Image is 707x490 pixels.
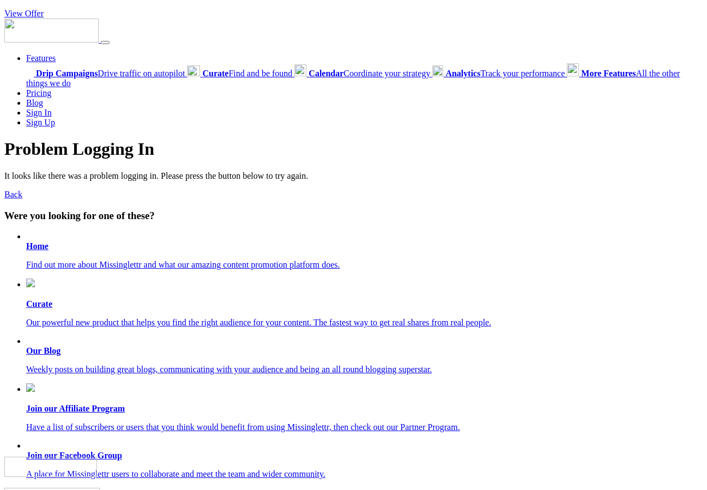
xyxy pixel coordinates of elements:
[26,63,703,88] div: Features
[101,41,110,44] button: Menu
[26,451,122,460] b: Join our Facebook Group
[309,69,343,78] b: Calendar
[26,88,51,98] a: Pricing
[4,139,703,159] h1: Problem Logging In
[26,241,703,270] a: Home Find out more about Missinglettr and what our amazing content promotion platform does.
[4,457,97,477] img: Missinglettr - Social Media Marketing for content focused teams | Product Hunt
[294,69,432,78] a: CalendarCoordinate your strategy
[4,9,44,18] a: View Offer
[445,69,565,78] span: Track your performance
[26,422,703,432] p: Have a list of subscribers or users that you think would benefit from using Missinglettr, then ch...
[432,69,567,78] a: AnalyticsTrack your performance
[4,210,703,222] h3: Were you looking for one of these?
[26,318,703,328] p: Our powerful new product that helps you find the right audience for your content. The fastest way...
[26,260,703,270] p: Find out more about Missinglettr and what our amazing content promotion platform does.
[26,69,187,78] a: Drip CampaignsDrive traffic on autopilot
[26,451,703,479] a: Join our Facebook Group A place for Missinglettr users to collaborate and meet the team and wider...
[202,69,292,78] span: Find and be found
[4,171,703,181] p: It looks like there was a problem logging in. Please press the button below to try again.
[26,365,703,374] p: Weekly posts on building great blogs, communicating with your audience and being an all round blo...
[26,69,680,88] a: More FeaturesAll the other things we do
[26,118,55,127] a: Sign Up
[202,69,228,78] b: Curate
[445,69,480,78] b: Analytics
[26,346,703,374] a: Our Blog Weekly posts on building great blogs, communicating with your audience and being an all ...
[26,108,52,117] a: Sign In
[26,98,43,107] a: Blog
[26,404,125,413] b: Join our Affiliate Program
[26,241,49,251] b: Home
[26,53,56,63] a: Features
[26,383,35,392] img: revenue.png
[26,346,61,355] b: Our Blog
[26,69,680,88] span: All the other things we do
[581,69,636,78] b: More Features
[36,69,98,78] b: Drip Campaigns
[309,69,430,78] span: Coordinate your strategy
[4,190,22,199] a: Back
[26,469,703,479] p: A place for Missinglettr users to collaborate and meet the team and wider community.
[26,279,703,328] a: Curate Our powerful new product that helps you find the right audience for your content. The fast...
[26,383,703,432] a: Join our Affiliate Program Have a list of subscribers or users that you think would benefit from ...
[26,299,52,308] b: Curate
[187,69,294,78] a: CurateFind and be found
[26,279,35,287] img: curate.png
[36,69,185,78] span: Drive traffic on autopilot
